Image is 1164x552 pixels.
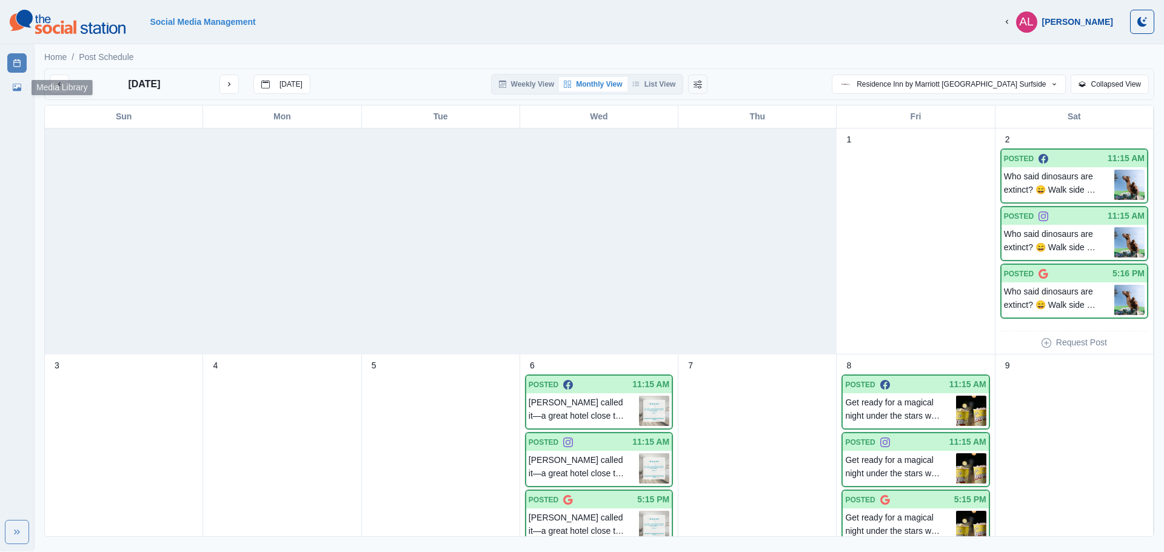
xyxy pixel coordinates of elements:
p: 11:15 AM [949,436,986,448]
p: 11:15 AM [632,436,669,448]
p: POSTED [1004,153,1034,164]
a: Media Library [7,78,27,97]
p: Who said dinosaurs are extinct? 😄 Walk side by side with giant animatronic dinos at [GEOGRAPHIC_D... [1004,227,1114,258]
p: POSTED [529,379,558,390]
p: Request Post [1056,336,1107,349]
p: POSTED [845,494,875,505]
p: Get ready for a magical night under the stars with Moana 2 [DATE] at the [GEOGRAPHIC_DATA]! 🌙🎬 Do... [845,511,955,541]
button: go to today [253,75,310,94]
img: kurddp37fsqmthm2lamk [1114,227,1145,258]
p: 3 [55,359,59,372]
p: 5:15 PM [954,493,986,506]
button: [PERSON_NAME] [993,10,1123,34]
div: Thu [678,105,837,128]
p: 9 [1005,359,1010,372]
p: 6 [530,359,535,372]
a: Social Media Management [150,17,255,27]
p: 11:15 AM [632,378,669,391]
p: 8 [847,359,852,372]
img: logoTextSVG.62801f218bc96a9b266caa72a09eb111.svg [10,10,125,34]
p: POSTED [1004,211,1034,222]
img: d8et8sekvbv8cqk4gb9n [956,511,986,541]
p: 7 [688,359,693,372]
img: kurddp37fsqmthm2lamk [1114,170,1145,200]
button: Toggle Mode [1130,10,1154,34]
p: [PERSON_NAME] called it—a great hotel close to the beach with clean rooms and a solid breakfast t... [529,453,639,484]
p: 5 [372,359,376,372]
p: [DATE] [128,77,160,91]
button: List View [627,77,681,91]
p: POSTED [845,437,875,448]
div: Mon [203,105,361,128]
p: Get ready for a magical night under the stars with Moana 2 [DATE] at the [GEOGRAPHIC_DATA]! 🌙🎬 Do... [845,453,955,484]
p: POSTED [845,379,875,390]
p: POSTED [529,494,558,505]
p: Who said dinosaurs are extinct? 😄 Walk side by side with giant animatronic dinos at [GEOGRAPHIC_D... [1004,285,1114,315]
p: Get ready for a magical night under the stars with Moana 2 [DATE] at the [GEOGRAPHIC_DATA]! 🌙🎬 Do... [845,396,955,426]
button: next month [219,75,239,94]
nav: breadcrumb [44,51,134,64]
p: POSTED [1004,268,1034,279]
p: Who said dinosaurs are extinct? 😄 Walk side by side with giant animatronic dinos at [GEOGRAPHIC_D... [1004,170,1114,200]
button: Change View Order [688,75,707,94]
button: Residence Inn by Marriott [GEOGRAPHIC_DATA] Surfside [832,75,1066,94]
button: Expand [5,520,29,544]
p: 11:15 AM [1108,152,1145,165]
img: k5sz9sksg1cpwlyc3pph [639,453,669,484]
img: k5sz9sksg1cpwlyc3pph [639,511,669,541]
div: Sat [995,105,1154,128]
p: 11:15 AM [1108,210,1145,222]
p: [DATE] [279,80,303,88]
button: previous month [50,75,69,94]
p: 11:15 AM [949,378,986,391]
p: [PERSON_NAME] called it—a great hotel close to the beach with clean rooms and a solid breakfast t... [529,396,639,426]
button: Weekly View [494,77,560,91]
p: 5:16 PM [1112,267,1145,280]
a: Post Schedule [7,53,27,73]
span: / [72,51,74,64]
div: [PERSON_NAME] [1042,17,1113,27]
p: 5:15 PM [637,493,669,506]
img: d8et8sekvbv8cqk4gb9n [956,453,986,484]
div: Tue [362,105,520,128]
img: d8et8sekvbv8cqk4gb9n [956,396,986,426]
a: Home [44,51,67,64]
button: Collapsed View [1071,75,1149,94]
p: POSTED [529,437,558,448]
p: 4 [213,359,218,372]
img: kurddp37fsqmthm2lamk [1114,285,1145,315]
p: 2 [1005,133,1010,146]
img: 1665905063651192 [840,78,852,90]
div: Wed [520,105,678,128]
div: Fri [837,105,995,128]
div: Anshela Laiche [1019,7,1033,36]
p: [PERSON_NAME] called it—a great hotel close to the beach with clean rooms and a solid breakfast t... [529,511,639,541]
img: k5sz9sksg1cpwlyc3pph [639,396,669,426]
p: 1 [847,133,852,146]
div: Sun [45,105,203,128]
a: Post Schedule [79,51,133,64]
button: Monthly View [559,77,627,91]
